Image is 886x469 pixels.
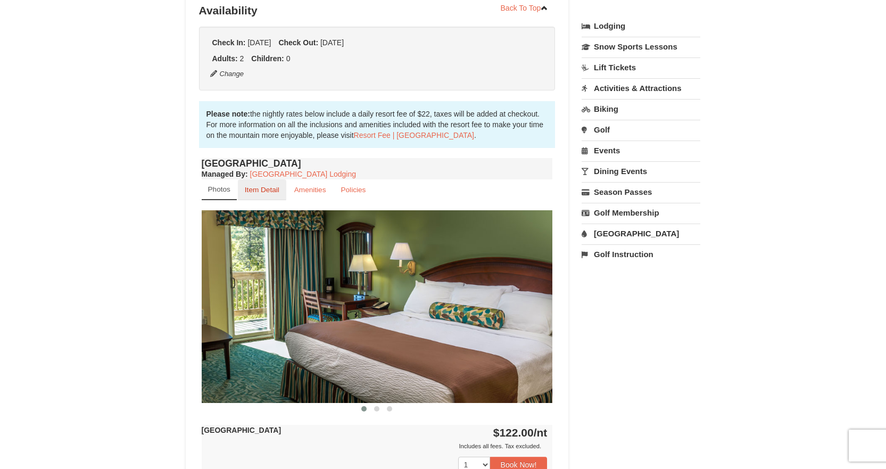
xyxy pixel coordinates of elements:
a: Item Detail [238,179,286,200]
a: Season Passes [582,182,700,202]
span: [DATE] [320,38,344,47]
strong: Check Out: [278,38,318,47]
small: Amenities [294,186,326,194]
a: Golf Instruction [582,244,700,264]
strong: Adults: [212,54,238,63]
span: 0 [286,54,291,63]
a: Policies [334,179,372,200]
a: Snow Sports Lessons [582,37,700,56]
a: Golf Membership [582,203,700,223]
span: /nt [534,426,548,439]
span: [DATE] [247,38,271,47]
a: Dining Events [582,161,700,181]
a: Biking [582,99,700,119]
strong: Please note: [206,110,250,118]
a: Photos [202,179,237,200]
a: Lodging [582,17,700,36]
span: Managed By [202,170,245,178]
strong: $122.00 [493,426,548,439]
div: Includes all fees. Tax excluded. [202,441,548,451]
div: the nightly rates below include a daily resort fee of $22, taxes will be added at checkout. For m... [199,101,556,148]
a: Lift Tickets [582,57,700,77]
h4: [GEOGRAPHIC_DATA] [202,158,553,169]
img: 18876286-36-6bbdb14b.jpg [202,210,553,402]
strong: Check In: [212,38,246,47]
a: Events [582,141,700,160]
strong: Children: [251,54,284,63]
a: Resort Fee | [GEOGRAPHIC_DATA] [354,131,474,139]
button: Change [210,68,245,80]
strong: : [202,170,248,178]
strong: [GEOGRAPHIC_DATA] [202,426,281,434]
small: Item Detail [245,186,279,194]
small: Policies [341,186,366,194]
a: [GEOGRAPHIC_DATA] Lodging [250,170,356,178]
span: 2 [240,54,244,63]
a: Activities & Attractions [582,78,700,98]
a: [GEOGRAPHIC_DATA] [582,224,700,243]
a: Amenities [287,179,333,200]
small: Photos [208,185,230,193]
a: Golf [582,120,700,139]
